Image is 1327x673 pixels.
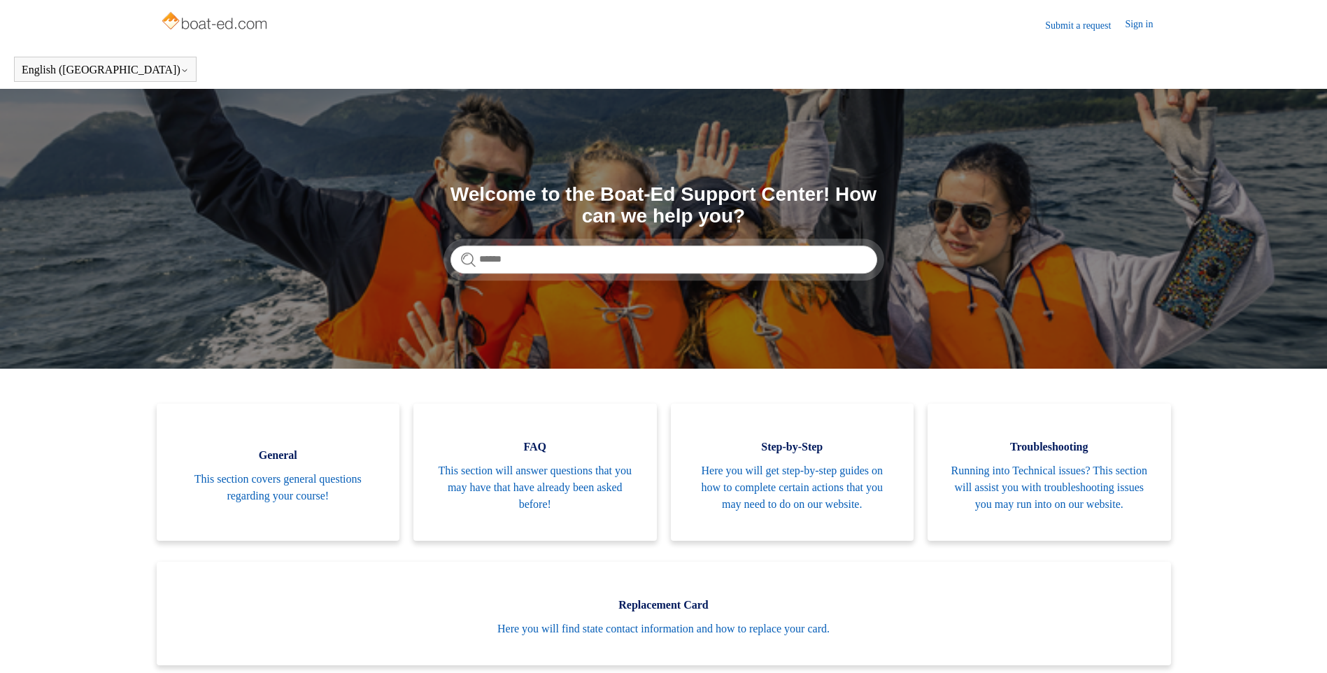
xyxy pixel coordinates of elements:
span: General [178,447,379,464]
a: Sign in [1125,17,1167,34]
a: General This section covers general questions regarding your course! [157,404,400,541]
h1: Welcome to the Boat-Ed Support Center! How can we help you? [450,184,877,227]
img: Boat-Ed Help Center home page [160,8,271,36]
span: Step-by-Step [692,439,893,455]
a: Replacement Card Here you will find state contact information and how to replace your card. [157,562,1171,665]
a: FAQ This section will answer questions that you may have that have already been asked before! [413,404,657,541]
a: Troubleshooting Running into Technical issues? This section will assist you with troubleshooting ... [928,404,1171,541]
span: This section will answer questions that you may have that have already been asked before! [434,462,636,513]
span: Running into Technical issues? This section will assist you with troubleshooting issues you may r... [949,462,1150,513]
span: Replacement Card [178,597,1150,614]
button: English ([GEOGRAPHIC_DATA]) [22,64,189,76]
div: Live chat [1280,626,1317,663]
span: Here you will get step-by-step guides on how to complete certain actions that you may need to do ... [692,462,893,513]
a: Submit a request [1045,18,1125,33]
a: Step-by-Step Here you will get step-by-step guides on how to complete certain actions that you ma... [671,404,914,541]
span: Here you will find state contact information and how to replace your card. [178,621,1150,637]
input: Search [450,246,877,274]
span: FAQ [434,439,636,455]
span: Troubleshooting [949,439,1150,455]
span: This section covers general questions regarding your course! [178,471,379,504]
